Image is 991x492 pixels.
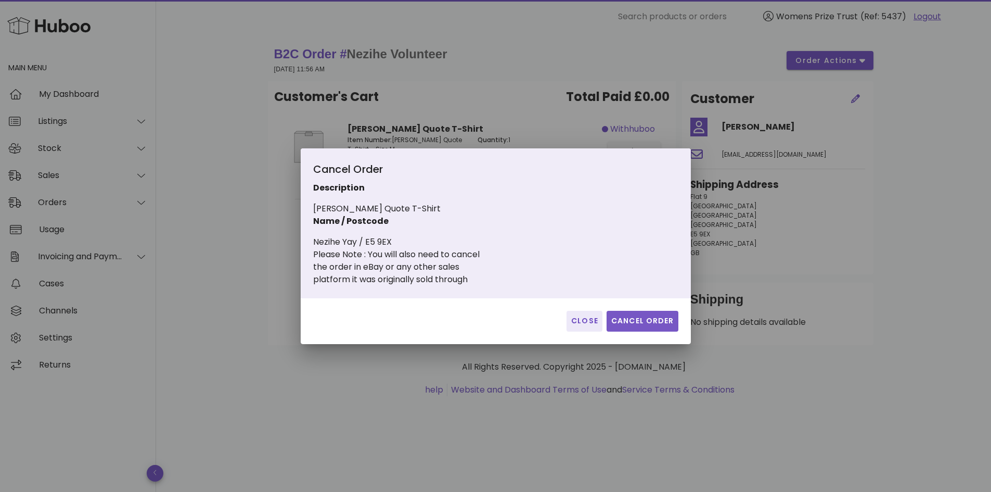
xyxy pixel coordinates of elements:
[313,161,547,182] div: Cancel Order
[607,311,678,332] button: Cancel Order
[313,215,547,228] p: Name / Postcode
[567,311,602,332] button: Close
[313,161,547,286] div: [PERSON_NAME] Quote T-Shirt Nezihe Yay / E5 9EX
[611,316,674,326] span: Cancel Order
[313,182,547,194] p: Description
[571,316,598,326] span: Close
[313,248,547,286] div: Please Note : You will also need to cancel the order in eBay or any other sales platform it was o...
